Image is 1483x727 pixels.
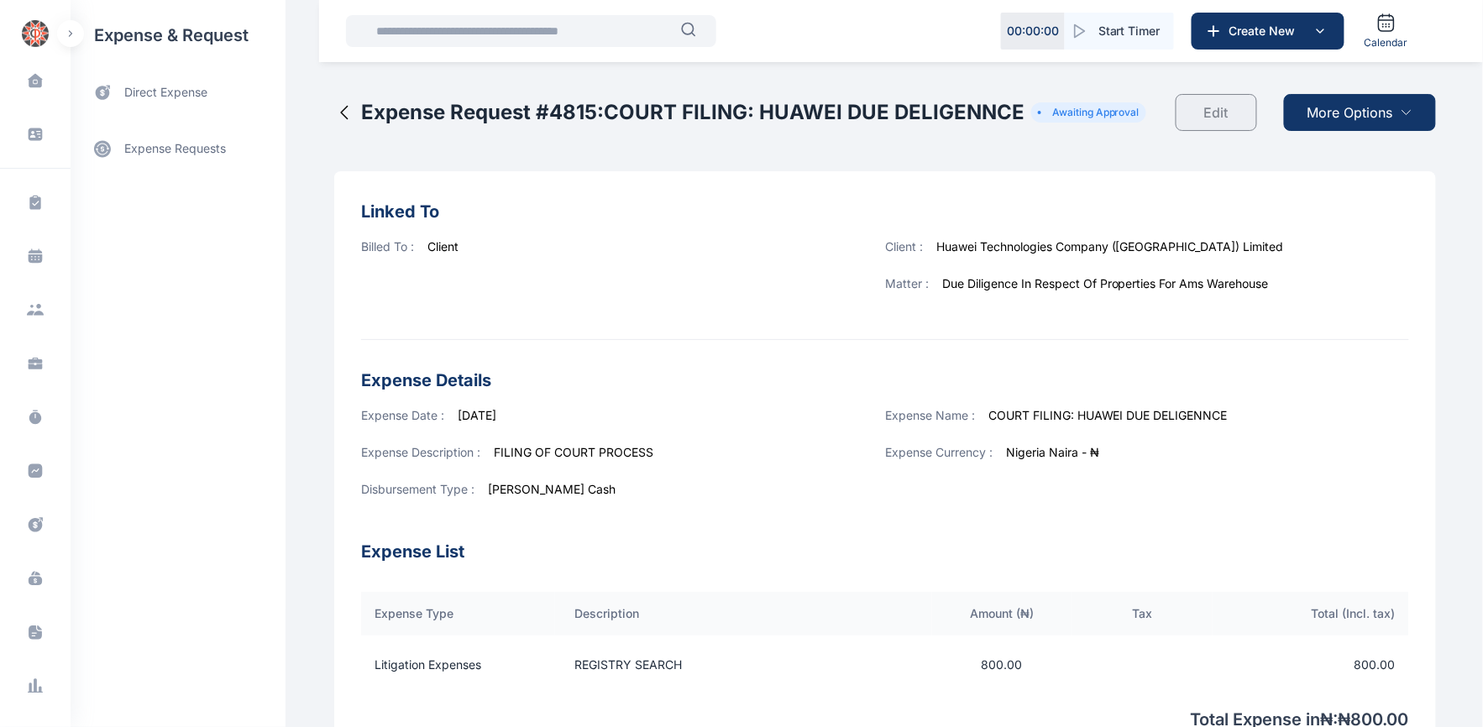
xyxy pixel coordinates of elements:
[494,445,653,459] span: FILING OF COURT PROCESS
[1006,445,1099,459] span: Nigeria Naira - ₦
[361,198,1409,225] h3: Linked To
[1072,592,1213,635] th: Tax
[885,408,975,422] span: Expense Name :
[1213,592,1409,635] th: Total (Incl. tax)
[1007,23,1059,39] p: 00 : 00 : 00
[1223,23,1310,39] span: Create New
[555,635,932,694] td: REGISTRY SEARCH
[1065,13,1174,50] button: Start Timer
[1358,6,1415,56] a: Calendar
[1176,81,1271,144] a: Edit
[361,367,1409,394] h3: Expense Details
[1038,106,1140,119] li: Awaiting Approval
[988,408,1228,422] span: COURT FILING: HUAWEI DUE DELIGENNCE
[1365,36,1408,50] span: Calendar
[71,71,286,115] a: direct expense
[885,276,929,290] span: Matter :
[488,482,616,496] span: [PERSON_NAME] Cash
[361,592,555,635] th: Expense Type
[361,239,414,254] span: Billed To :
[71,115,286,169] div: expense requests
[361,408,444,422] span: Expense Date :
[885,445,993,459] span: Expense Currency :
[361,445,480,459] span: Expense Description :
[427,239,459,254] span: Client
[936,239,1284,254] span: Huawei Technologies Company ([GEOGRAPHIC_DATA]) Limited
[1213,635,1409,694] td: 800.00
[71,128,286,169] a: expense requests
[932,592,1072,635] th: Amount ( ₦ )
[1192,13,1344,50] button: Create New
[1176,94,1257,131] button: Edit
[361,99,1024,126] h2: Expense Request # 4815 : COURT FILING: HUAWEI DUE DELIGENNCE
[361,518,1409,565] h3: Expense List
[885,239,923,254] span: Client :
[458,408,496,422] span: [DATE]
[555,592,932,635] th: Description
[124,84,207,102] span: direct expense
[1098,23,1161,39] span: Start Timer
[1307,102,1393,123] span: More Options
[361,482,474,496] span: Disbursement Type :
[361,635,555,694] td: Litigation Expenses
[942,276,1269,290] span: Due Diligence In Respect Of Properties For Ams Warehouse
[932,635,1072,694] td: 800.00
[334,81,1146,144] button: Expense Request #4815:COURT FILING: HUAWEI DUE DELIGENNCEAwaiting Approval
